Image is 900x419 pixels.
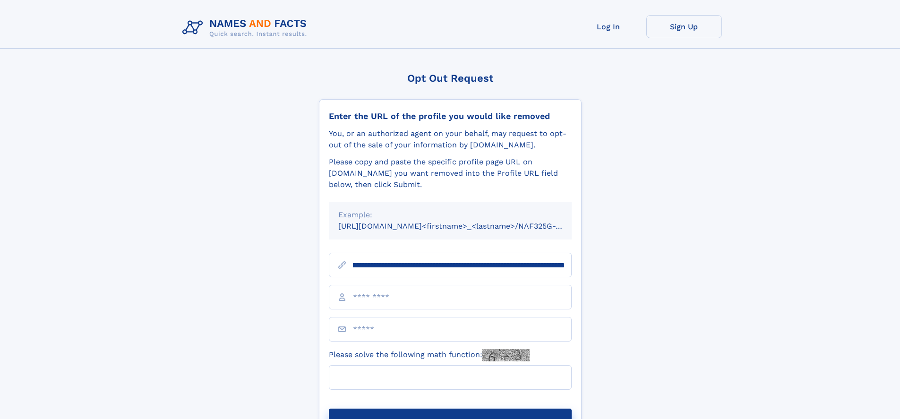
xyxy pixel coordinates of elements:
[319,72,582,84] div: Opt Out Request
[329,111,572,121] div: Enter the URL of the profile you would like removed
[329,349,530,361] label: Please solve the following math function:
[338,222,590,231] small: [URL][DOMAIN_NAME]<firstname>_<lastname>/NAF325G-xxxxxxxx
[329,128,572,151] div: You, or an authorized agent on your behalf, may request to opt-out of the sale of your informatio...
[329,156,572,190] div: Please copy and paste the specific profile page URL on [DOMAIN_NAME] you want removed into the Pr...
[179,15,315,41] img: Logo Names and Facts
[646,15,722,38] a: Sign Up
[571,15,646,38] a: Log In
[338,209,562,221] div: Example:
